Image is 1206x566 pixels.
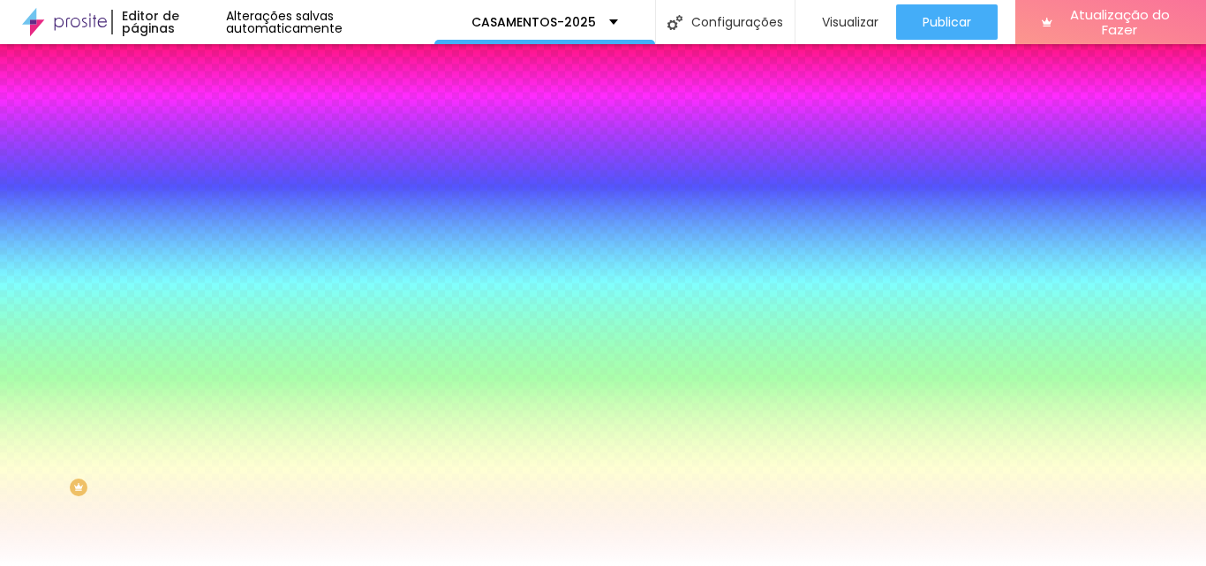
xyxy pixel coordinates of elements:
font: CASAMENTOS-2025 [471,13,596,31]
font: Visualizar [822,13,878,31]
font: Alterações salvas automaticamente [226,7,343,37]
img: Ícone [667,15,682,30]
font: Editor de páginas [122,7,179,37]
font: Publicar [923,13,971,31]
font: Configurações [691,13,783,31]
button: Visualizar [795,4,896,40]
font: Atualização do Fazer [1070,5,1170,39]
button: Publicar [896,4,998,40]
